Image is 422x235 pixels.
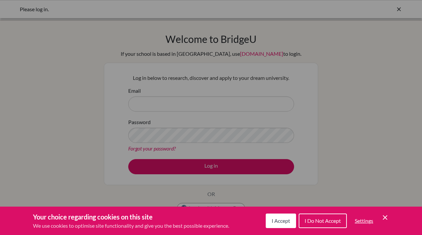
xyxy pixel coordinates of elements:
[272,218,290,224] span: I Accept
[33,212,229,222] h3: Your choice regarding cookies on this site
[381,214,389,221] button: Save and close
[305,218,341,224] span: I Do Not Accept
[266,214,296,228] button: I Accept
[299,214,347,228] button: I Do Not Accept
[355,218,373,224] span: Settings
[33,222,229,230] p: We use cookies to optimise site functionality and give you the best possible experience.
[349,214,378,227] button: Settings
